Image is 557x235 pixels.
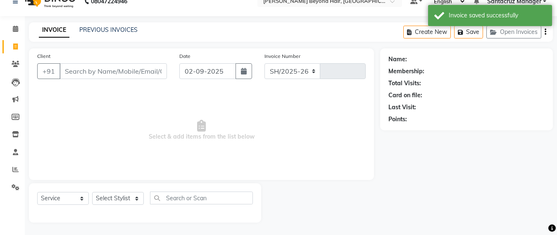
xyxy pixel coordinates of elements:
input: Search or Scan [150,192,253,204]
a: INVOICE [39,23,69,38]
label: Invoice Number [264,53,300,60]
label: Client [37,53,50,60]
div: Invoice saved successfully [449,11,546,20]
div: Points: [388,115,407,124]
div: Name: [388,55,407,64]
button: +91 [37,63,60,79]
div: Last Visit: [388,103,416,112]
div: Card on file: [388,91,422,100]
div: Total Visits: [388,79,421,88]
button: Open Invoices [486,26,541,38]
button: Save [454,26,483,38]
a: PREVIOUS INVOICES [79,26,138,34]
span: Select & add items from the list below [37,89,366,172]
button: Create New [403,26,451,38]
div: Membership: [388,67,424,76]
label: Date [179,53,190,60]
input: Search by Name/Mobile/Email/Code [60,63,167,79]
